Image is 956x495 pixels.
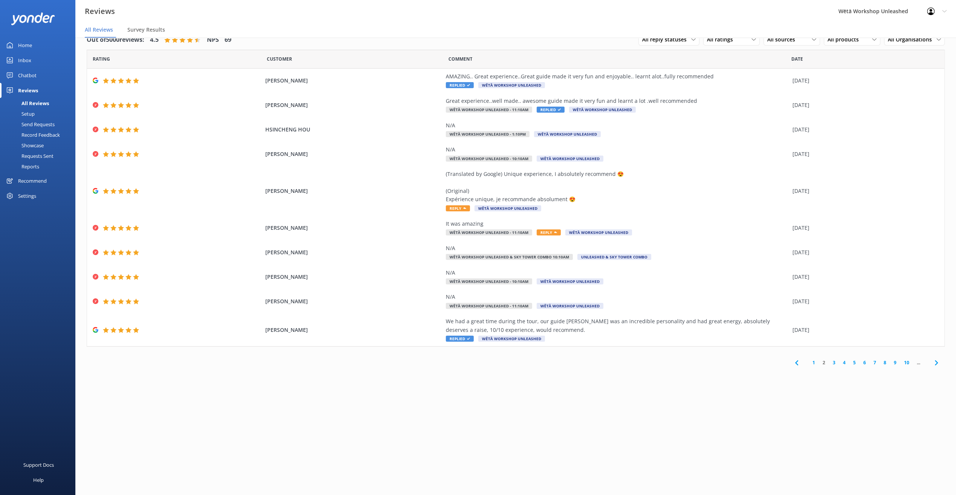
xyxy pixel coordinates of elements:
span: [PERSON_NAME] [265,326,442,334]
div: N/A [446,293,789,301]
span: [PERSON_NAME] [265,297,442,306]
div: [DATE] [792,187,935,195]
span: [PERSON_NAME] [265,248,442,257]
div: Great experience..well made.. awesome guide made it very fun and learnt a lot .well recommended [446,97,789,105]
h4: NPS [207,35,219,45]
span: [PERSON_NAME] [265,101,442,109]
a: 1 [809,359,819,366]
a: 5 [849,359,860,366]
span: All ratings [707,35,737,44]
a: 2 [819,359,829,366]
div: All Reviews [5,98,49,108]
div: Home [18,38,32,53]
span: Replied [446,82,474,88]
span: Unleashed & Sky Tower Combo [577,254,651,260]
a: 3 [829,359,839,366]
div: N/A [446,269,789,277]
div: [DATE] [792,150,935,158]
span: Wētā Workshop Unleashed [478,82,545,88]
span: Wētā Workshop Unleashed [534,131,601,137]
div: [DATE] [792,273,935,281]
span: All products [828,35,863,44]
div: It was amazing [446,220,789,228]
div: Support Docs [23,457,54,472]
span: Date [791,55,803,63]
div: We had a great time during the tour, our guide [PERSON_NAME] was an incredible personality and ha... [446,317,789,334]
span: [PERSON_NAME] [265,187,442,195]
span: ... [913,359,924,366]
span: Wētā Workshop Unleashed [537,278,603,284]
span: Wētā Workshop Unleashed [474,205,541,211]
span: Reply [537,229,561,235]
span: Question [448,55,472,63]
div: [DATE] [792,297,935,306]
span: [PERSON_NAME] [265,273,442,281]
a: Setup [5,108,75,119]
a: All Reviews [5,98,75,108]
div: Reviews [18,83,38,98]
span: All Reviews [85,26,113,34]
div: Settings [18,188,36,203]
span: Wētā Workshop Unleashed [537,303,603,309]
h4: 69 [225,35,231,45]
a: 7 [870,359,880,366]
div: Help [33,472,44,487]
div: Showcase [5,140,44,151]
div: [DATE] [792,125,935,134]
div: N/A [446,121,789,130]
div: Record Feedback [5,130,60,140]
span: All Organisations [888,35,936,44]
h4: 4.5 [150,35,159,45]
div: Setup [5,108,35,119]
span: Wētā Workshop Unleashed [478,336,545,342]
span: [PERSON_NAME] [265,76,442,85]
span: Wētā Workshop Unleashed - 11:10am [446,107,532,113]
a: 6 [860,359,870,366]
span: Wētā Workshop Unleashed - 11:10am [446,229,532,235]
h4: Out of 5000 reviews: [87,35,144,45]
span: Replied [446,336,474,342]
h3: Reviews [85,5,115,17]
img: yonder-white-logo.png [11,12,55,25]
a: 10 [900,359,913,366]
span: HSINCHENG HOU [265,125,442,134]
span: All sources [767,35,800,44]
div: Requests Sent [5,151,54,161]
div: Recommend [18,173,47,188]
span: Reply [446,205,470,211]
a: Reports [5,161,75,172]
div: [DATE] [792,224,935,232]
span: Wētā Workshop Unleashed [565,229,632,235]
div: Reports [5,161,39,172]
a: 9 [890,359,900,366]
span: Wētā Workshop Unleashed - 10:10am [446,156,532,162]
div: Inbox [18,53,31,68]
a: 8 [880,359,890,366]
span: Wētā Workshop Unleashed - 11:10am [446,303,532,309]
span: Wētā Workshop Unleashed - 1:10pm [446,131,529,137]
div: N/A [446,244,789,252]
span: Date [93,55,110,63]
div: N/A [446,145,789,154]
div: [DATE] [792,76,935,85]
div: AMAZING.. Great experience..Great guide made it very fun and enjoyable.. learnt alot..fully recom... [446,72,789,81]
div: Chatbot [18,68,37,83]
span: [PERSON_NAME] [265,224,442,232]
span: Wētā Workshop Unleashed - 10:10am [446,278,532,284]
span: Wētā Workshop Unleashed & Sky Tower COMBO 10:10am [446,254,573,260]
span: Wētā Workshop Unleashed [537,156,603,162]
div: (Translated by Google) Unique experience, I absolutely recommend 😍 (Original) Expérience unique, ... [446,170,789,204]
a: 4 [839,359,849,366]
div: Send Requests [5,119,55,130]
a: Send Requests [5,119,75,130]
span: Replied [537,107,564,113]
div: [DATE] [792,248,935,257]
span: Wētā Workshop Unleashed [569,107,636,113]
span: All reply statuses [642,35,691,44]
a: Requests Sent [5,151,75,161]
div: [DATE] [792,101,935,109]
div: [DATE] [792,326,935,334]
span: Date [267,55,292,63]
a: Showcase [5,140,75,151]
span: [PERSON_NAME] [265,150,442,158]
